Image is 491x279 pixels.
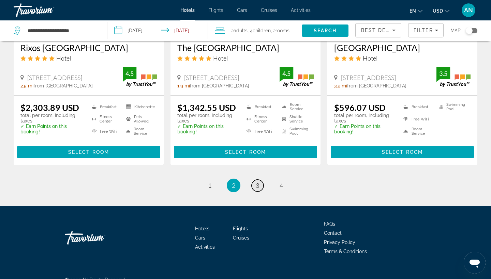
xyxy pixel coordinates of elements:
span: 2.5 mi [20,83,33,88]
p: ✓ Earn Points on this booking! [20,124,83,134]
li: Room Service [400,127,435,136]
button: Search [302,24,348,37]
a: Cars [195,235,205,241]
img: TrustYou guest rating badge [123,67,157,87]
li: Breakfast [400,102,435,111]
a: Hotels [195,226,209,231]
span: from [GEOGRAPHIC_DATA] [347,83,406,88]
a: Cruises [261,7,277,13]
p: ✓ Earn Points on this booking! [177,124,238,134]
li: Fitness Center [243,115,278,124]
iframe: Кнопка запуска окна обмена сообщениями [464,252,486,274]
a: Hotels [180,7,195,13]
button: User Menu [460,3,477,17]
span: 2 [231,26,248,35]
div: 5 star Hotel [20,54,157,62]
img: TrustYou guest rating badge [280,67,314,87]
span: USD [433,8,443,14]
button: Select check in and out date [107,20,208,41]
input: Search hotel destination [27,26,97,36]
span: , 2 [271,26,289,35]
span: 4 [280,182,283,189]
p: total per room, including taxes [20,113,83,124]
span: 1.9 mi [177,83,190,88]
span: Hotel [363,54,377,62]
span: Select Room [382,149,423,155]
li: Breakfast [88,102,122,111]
li: Swimming Pool [279,127,314,136]
a: Select Room [17,148,160,155]
li: Swimming Pool [435,102,471,111]
span: en [410,8,416,14]
li: Fitness Center [88,115,122,124]
a: Rixos [GEOGRAPHIC_DATA] [20,43,157,53]
button: Change language [410,6,422,16]
p: ✓ Earn Points on this booking! [334,124,395,134]
span: [STREET_ADDRESS] [27,74,82,81]
a: Cruises [233,235,249,241]
a: Flights [233,226,248,231]
span: , 4 [248,26,271,35]
h3: The [GEOGRAPHIC_DATA] [177,43,314,53]
button: Change currency [433,6,449,16]
span: 3 [256,182,259,189]
li: Free WiFi [243,127,278,136]
span: Activities [195,244,215,250]
button: Select Room [17,146,160,158]
ins: $596.07 USD [334,102,386,113]
div: 4 star Hotel [334,54,471,62]
a: Go Home [65,228,133,248]
span: Filter [414,28,433,33]
mat-select: Sort by [361,26,396,34]
span: 3.2 mi [334,83,347,88]
span: Select Room [68,149,109,155]
span: from [GEOGRAPHIC_DATA] [190,83,249,88]
a: Travorium [14,1,82,19]
a: Contact [324,230,342,236]
span: Best Deals [361,28,397,33]
li: Free WiFi [400,115,435,124]
span: Map [450,26,461,35]
li: Breakfast [243,102,278,111]
div: 4.5 [123,69,136,78]
ins: $1,342.55 USD [177,102,236,113]
ins: $2,303.89 USD [20,102,79,113]
span: Adults [234,28,248,33]
img: TrustYou guest rating badge [436,67,471,87]
button: Toggle map [461,28,477,34]
span: Activities [291,7,311,13]
div: 5 star Hotel [177,54,314,62]
a: Privacy Policy [324,240,355,245]
a: FAQs [324,221,335,227]
span: Flights [208,7,223,13]
span: Search [314,28,337,33]
a: [GEOGRAPHIC_DATA] [334,43,471,53]
button: Select Room [331,146,474,158]
li: Free WiFi [88,127,122,136]
li: Room Service [279,102,314,111]
span: AN [464,7,473,14]
span: 1 [208,182,211,189]
a: Terms & Conditions [324,249,367,254]
span: rooms [276,28,289,33]
a: Cars [237,7,247,13]
li: Kitchenette [123,102,157,111]
p: total per room, including taxes [177,113,238,124]
div: 3.5 [436,69,450,78]
li: Pets Allowed [123,115,157,124]
span: Hotel [56,54,71,62]
span: Children [253,28,271,33]
span: from [GEOGRAPHIC_DATA] [33,83,93,88]
li: Shuttle Service [279,115,314,124]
